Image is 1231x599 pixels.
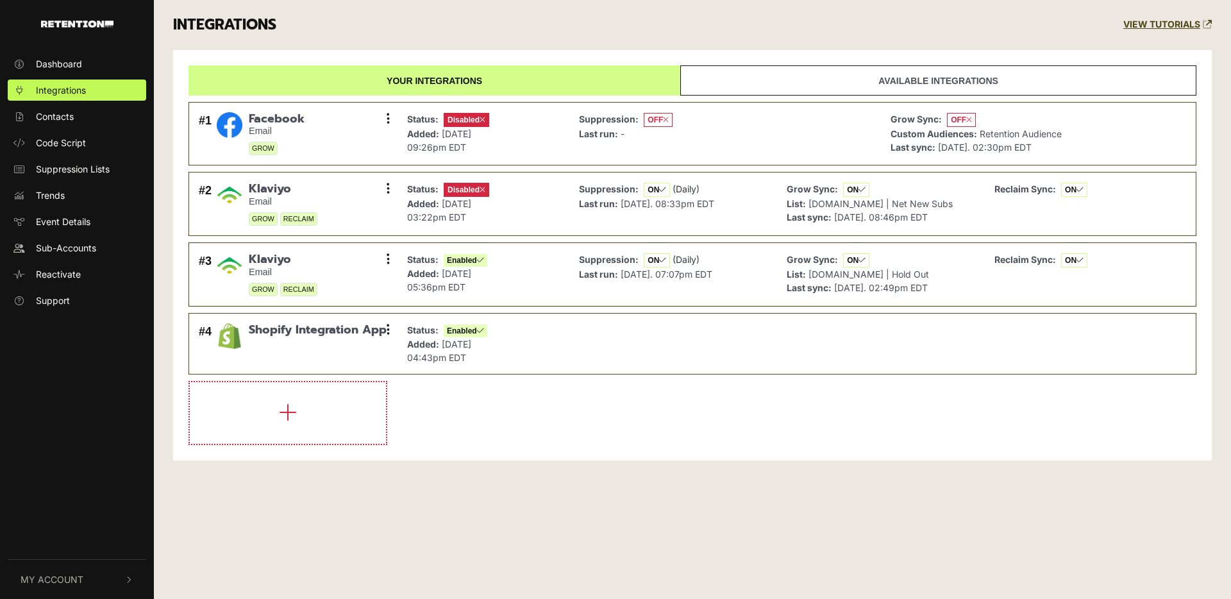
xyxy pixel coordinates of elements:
span: Enabled [444,254,487,267]
span: ON [644,253,670,267]
a: Support [8,290,146,311]
small: Email [249,196,317,207]
strong: Grow Sync: [891,114,942,124]
a: Trends [8,185,146,206]
h3: INTEGRATIONS [173,16,276,34]
img: Klaviyo [217,182,242,208]
a: Code Script [8,132,146,153]
strong: Status: [407,254,439,265]
strong: Suppression: [579,183,639,194]
span: Trends [36,189,65,202]
span: Disabled [444,113,489,127]
span: Suppression Lists [36,162,110,176]
div: #3 [199,253,212,296]
span: My Account [21,573,83,586]
a: VIEW TUTORIALS [1123,19,1212,30]
span: [DATE] 04:43pm EDT [407,339,471,363]
strong: Grow Sync: [787,254,838,265]
strong: Last run: [579,269,618,280]
span: Sub-Accounts [36,241,96,255]
span: Shopify Integration App [249,323,387,337]
a: Your integrations [188,65,680,96]
strong: Added: [407,339,439,350]
span: [DATE] 09:26pm EDT [407,128,471,153]
strong: Suppression: [579,114,639,124]
strong: Status: [407,183,439,194]
a: Suppression Lists [8,158,146,180]
strong: Grow Sync: [787,183,838,194]
strong: Last run: [579,198,618,209]
img: Klaviyo [217,253,242,278]
span: [DATE]. 08:46pm EDT [834,212,928,223]
small: Email [249,126,305,137]
small: Email [249,267,317,278]
span: ON [1061,183,1087,197]
span: Klaviyo [249,253,317,267]
span: [DATE]. 02:49pm EDT [834,282,928,293]
a: Reactivate [8,264,146,285]
img: Facebook [217,112,242,138]
img: Shopify Integration App [217,323,242,349]
span: (Daily) [673,183,699,194]
span: Event Details [36,215,90,228]
img: Retention.com [41,21,113,28]
span: Reactivate [36,267,81,281]
a: Sub-Accounts [8,237,146,258]
strong: Reclaim Sync: [994,183,1056,194]
span: GROW [249,283,278,296]
span: Disabled [444,183,489,197]
span: ON [1061,253,1087,267]
span: [DATE]. 02:30pm EDT [938,142,1032,153]
strong: Last sync: [787,212,832,223]
a: Available integrations [680,65,1196,96]
span: Klaviyo [249,182,317,196]
div: #1 [199,112,212,156]
span: [DOMAIN_NAME] | Hold Out [808,269,929,280]
span: [DOMAIN_NAME] | Net New Subs [808,198,953,209]
span: [DATE] 05:36pm EDT [407,268,471,292]
strong: Added: [407,128,439,139]
span: RECLAIM [280,212,317,226]
span: Facebook [249,112,305,126]
span: OFF [644,113,673,127]
span: Support [36,294,70,307]
span: OFF [947,113,976,127]
span: Retention Audience [980,128,1062,139]
span: ON [843,253,869,267]
span: RECLAIM [280,283,317,296]
a: Event Details [8,211,146,232]
strong: Status: [407,325,439,335]
strong: Added: [407,268,439,279]
strong: List: [787,269,806,280]
span: Enabled [444,325,487,337]
span: GROW [249,212,278,226]
strong: Last run: [579,128,618,139]
strong: Added: [407,198,439,209]
strong: List: [787,198,806,209]
strong: Custom Audiences: [891,128,977,139]
span: Integrations [36,83,86,97]
strong: Last sync: [891,142,935,153]
span: Contacts [36,110,74,123]
a: Dashboard [8,53,146,74]
span: ON [644,183,670,197]
strong: Suppression: [579,254,639,265]
span: [DATE]. 08:33pm EDT [621,198,714,209]
span: - [621,128,624,139]
span: Code Script [36,136,86,149]
span: (Daily) [673,254,699,265]
button: My Account [8,560,146,599]
span: GROW [249,142,278,155]
strong: Last sync: [787,282,832,293]
strong: Status: [407,114,439,124]
a: Integrations [8,80,146,101]
span: ON [843,183,869,197]
div: #2 [199,182,212,226]
a: Contacts [8,106,146,127]
strong: Reclaim Sync: [994,254,1056,265]
span: Dashboard [36,57,82,71]
div: #4 [199,323,212,364]
span: [DATE]. 07:07pm EDT [621,269,712,280]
